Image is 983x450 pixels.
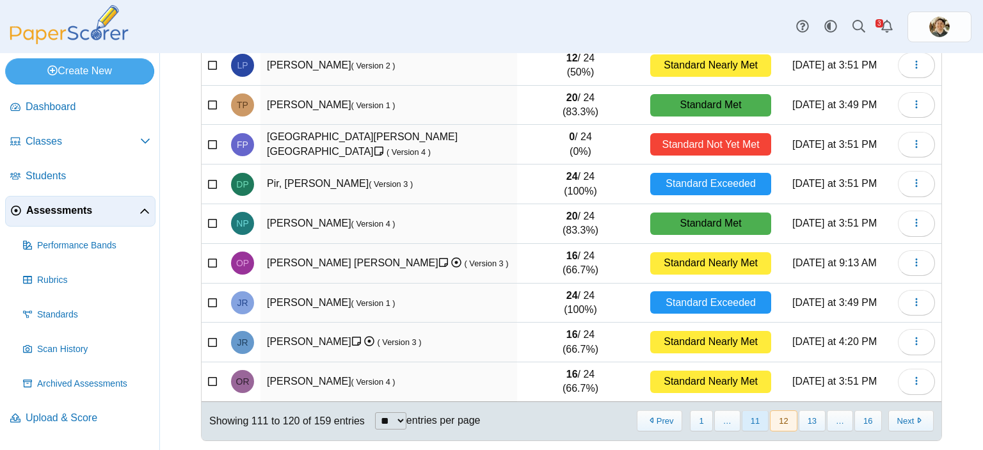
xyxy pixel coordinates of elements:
[517,284,644,323] td: / 24 (100%)
[637,410,682,431] button: Previous
[18,334,156,365] a: Scan History
[369,179,413,189] small: ( Version 3 )
[26,204,140,218] span: Assessments
[5,403,156,434] a: Upload & Score
[18,230,156,261] a: Performance Bands
[387,147,431,157] small: ( Version 4 )
[854,410,881,431] button: 16
[566,52,578,63] b: 12
[260,165,517,204] td: Pir, [PERSON_NAME]
[26,169,150,183] span: Students
[260,323,517,362] td: [PERSON_NAME]
[792,178,877,189] time: Oct 2, 2025 at 3:51 PM
[26,134,140,149] span: Classes
[260,125,517,165] td: [GEOGRAPHIC_DATA][PERSON_NAME][GEOGRAPHIC_DATA]
[888,410,934,431] button: Next
[566,92,578,103] b: 20
[566,290,578,301] b: 24
[26,100,150,114] span: Dashboard
[714,410,740,431] span: …
[517,204,644,244] td: / 24 (83.3%)
[517,86,644,125] td: / 24 (83.3%)
[260,362,517,402] td: [PERSON_NAME]
[792,218,877,229] time: Oct 2, 2025 at 3:51 PM
[260,46,517,86] td: [PERSON_NAME]
[351,219,396,229] small: ( Version 4 )
[260,204,517,244] td: [PERSON_NAME]
[792,376,877,387] time: Oct 2, 2025 at 3:51 PM
[260,244,517,284] td: [PERSON_NAME] [PERSON_NAME]
[690,410,712,431] button: 1
[236,180,248,189] span: Dayyan Pir
[26,411,150,425] span: Upload & Score
[37,274,150,287] span: Rubrics
[37,239,150,252] span: Performance Bands
[237,298,248,307] span: Jacob Rabin
[907,12,971,42] a: ps.sHInGLeV98SUTXet
[517,323,644,362] td: / 24 (66.7%)
[351,377,396,387] small: ( Version 4 )
[873,13,901,41] a: Alerts
[465,259,509,268] small: ( Version 3 )
[236,377,250,386] span: Oliver Reinhart
[5,35,133,46] a: PaperScorer
[237,338,248,347] span: Julian Rast
[236,259,249,268] span: Oscar Puente Palomares
[351,100,396,110] small: ( Version 1 )
[351,298,396,308] small: ( Version 1 )
[650,252,772,275] div: Standard Nearly Met
[237,61,248,70] span: Linden Perkins
[566,171,578,182] b: 24
[202,402,365,440] div: Showing 111 to 120 of 159 entries
[566,250,578,261] b: 16
[260,284,517,323] td: [PERSON_NAME]
[517,244,644,284] td: / 24 (66.7%)
[5,92,156,123] a: Dashboard
[827,410,853,431] span: …
[237,100,248,109] span: Thomas Pickles
[5,127,156,157] a: Classes
[799,410,826,431] button: 13
[37,309,150,321] span: Standards
[929,17,950,37] img: ps.sHInGLeV98SUTXet
[792,60,877,70] time: Oct 2, 2025 at 3:51 PM
[18,300,156,330] a: Standards
[5,58,154,84] a: Create New
[770,410,797,431] button: 12
[351,61,396,70] small: ( Version 2 )
[237,140,248,149] span: Francia Pineda
[517,46,644,86] td: / 24 (50%)
[517,125,644,165] td: / 24 (0%)
[569,131,575,142] b: 0
[650,133,772,156] div: Standard Not Yet Met
[650,291,772,314] div: Standard Exceeded
[635,410,934,431] nav: pagination
[650,173,772,195] div: Standard Exceeded
[406,415,481,426] label: entries per page
[37,378,150,390] span: Archived Assessments
[792,99,877,110] time: Oct 2, 2025 at 3:49 PM
[929,17,950,37] span: Michael Wright
[793,257,877,268] time: Oct 3, 2025 at 9:13 AM
[566,369,578,380] b: 16
[792,336,877,347] time: Oct 2, 2025 at 4:20 PM
[792,139,877,150] time: Oct 2, 2025 at 3:51 PM
[517,165,644,204] td: / 24 (100%)
[566,329,578,340] b: 16
[566,211,578,221] b: 20
[517,362,644,402] td: / 24 (66.7%)
[378,337,422,347] small: ( Version 3 )
[650,331,772,353] div: Standard Nearly Met
[5,161,156,192] a: Students
[5,196,156,227] a: Assessments
[18,265,156,296] a: Rubrics
[260,86,517,125] td: [PERSON_NAME]
[5,5,133,44] img: PaperScorer
[650,94,772,117] div: Standard Met
[37,343,150,356] span: Scan History
[236,219,248,228] span: Nathaniel Pollock
[18,369,156,399] a: Archived Assessments
[650,213,772,235] div: Standard Met
[792,297,877,308] time: Oct 2, 2025 at 3:49 PM
[650,371,772,393] div: Standard Nearly Met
